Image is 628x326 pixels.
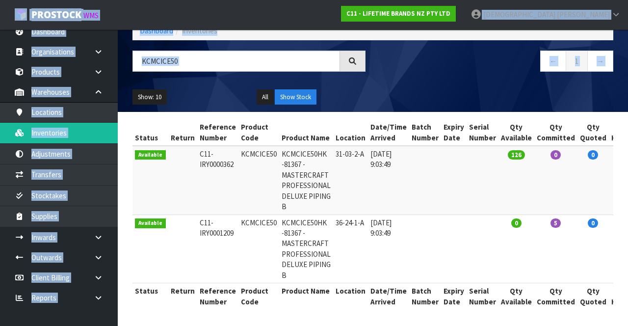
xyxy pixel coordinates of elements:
[238,119,279,146] th: Product Code
[409,283,441,309] th: Batch Number
[341,6,456,22] a: C11 - LIFETIME BRANDS NZ PTY LTD
[333,146,368,215] td: 31-03-2-A
[368,119,409,146] th: Date/Time Arrived
[540,51,566,72] a: ←
[467,119,498,146] th: Serial Number
[441,283,467,309] th: Expiry Date
[346,9,450,18] strong: C11 - LIFETIME BRANDS NZ PTY LTD
[566,51,588,72] a: 1
[511,218,522,228] span: 0
[238,283,279,309] th: Product Code
[467,283,498,309] th: Serial Number
[135,218,166,228] span: Available
[577,283,609,309] th: Qty Quoted
[550,218,561,228] span: 5
[333,215,368,283] td: 36-24-1-A
[279,283,333,309] th: Product Name
[483,10,555,19] span: [DEMOGRAPHIC_DATA]
[257,89,274,105] button: All
[168,119,197,146] th: Return
[588,218,598,228] span: 0
[333,119,368,146] th: Location
[83,11,99,20] small: WMS
[498,283,534,309] th: Qty Available
[15,8,27,21] img: cube-alt.png
[577,119,609,146] th: Qty Quoted
[197,283,238,309] th: Reference Number
[197,215,238,283] td: C11-IRY0001209
[279,215,333,283] td: KCMCICE50HK -81367 - MASTERCRAFT PROFESSIONAL DELUXE PIPING B
[368,283,409,309] th: Date/Time Arrived
[498,119,534,146] th: Qty Available
[182,26,217,35] span: Inventories
[588,150,598,160] span: 0
[238,215,279,283] td: KCMCICE50
[132,283,168,309] th: Status
[534,119,577,146] th: Qty Committed
[534,283,577,309] th: Qty Committed
[557,10,610,19] span: [PERSON_NAME]
[132,119,168,146] th: Status
[279,146,333,215] td: KCMCICE50HK -81367 - MASTERCRAFT PROFESSIONAL DELUXE PIPING B
[197,146,238,215] td: C11-IRY0000362
[380,51,613,75] nav: Page navigation
[132,51,340,72] input: Search inventories
[279,119,333,146] th: Product Name
[140,26,173,35] a: Dashboard
[333,283,368,309] th: Location
[31,8,81,21] span: ProStock
[368,215,409,283] td: [DATE] 9:03:49
[368,146,409,215] td: [DATE] 9:03:49
[587,51,613,72] a: →
[197,119,238,146] th: Reference Number
[135,150,166,160] span: Available
[275,89,316,105] button: Show Stock
[409,119,441,146] th: Batch Number
[168,283,197,309] th: Return
[238,146,279,215] td: KCMCICE50
[132,89,167,105] button: Show: 10
[441,119,467,146] th: Expiry Date
[508,150,525,160] span: 126
[550,150,561,160] span: 0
